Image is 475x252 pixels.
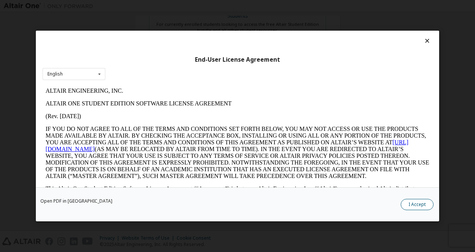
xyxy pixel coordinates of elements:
a: [URL][DOMAIN_NAME] [3,55,366,68]
p: ALTAIR ONE STUDENT EDITION SOFTWARE LICENSE AGREEMENT [3,16,387,22]
div: End-User License Agreement [43,56,432,64]
a: Open PDF in [GEOGRAPHIC_DATA] [40,199,112,203]
div: English [47,72,63,76]
p: ALTAIR ENGINEERING, INC. [3,3,387,10]
p: This Altair One Student Edition Software License Agreement (“Agreement”) is between Altair Engine... [3,101,387,128]
p: IF YOU DO NOT AGREE TO ALL OF THE TERMS AND CONDITIONS SET FORTH BELOW, YOU MAY NOT ACCESS OR USE... [3,41,387,95]
p: (Rev. [DATE]) [3,28,387,35]
button: I Accept [401,199,434,210]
